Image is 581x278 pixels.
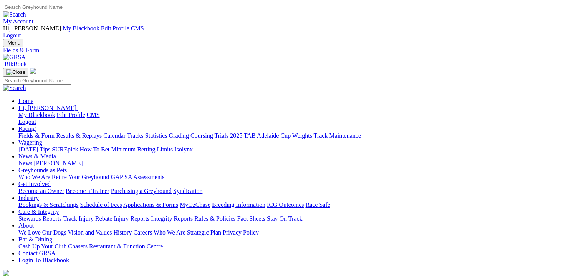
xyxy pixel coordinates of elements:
[57,112,85,118] a: Edit Profile
[18,222,34,229] a: About
[18,188,578,195] div: Get Involved
[18,243,578,250] div: Bar & Dining
[169,132,189,139] a: Grading
[68,243,163,250] a: Chasers Restaurant & Function Centre
[18,139,42,146] a: Wagering
[174,146,193,153] a: Isolynx
[18,215,578,222] div: Care & Integrity
[3,61,27,67] a: BlkBook
[187,229,221,236] a: Strategic Plan
[101,25,129,32] a: Edit Profile
[18,229,66,236] a: We Love Our Dogs
[3,39,23,47] button: Toggle navigation
[194,215,236,222] a: Rules & Policies
[18,98,33,104] a: Home
[3,77,71,85] input: Search
[18,160,32,166] a: News
[63,215,112,222] a: Track Injury Rebate
[18,112,55,118] a: My Blackbook
[3,18,34,25] a: My Account
[18,208,59,215] a: Care & Integrity
[18,174,578,181] div: Greyhounds as Pets
[111,188,172,194] a: Purchasing a Greyhound
[18,243,66,250] a: Cash Up Your Club
[305,201,330,208] a: Race Safe
[131,25,144,32] a: CMS
[18,229,578,236] div: About
[18,160,578,167] div: News & Media
[223,229,259,236] a: Privacy Policy
[3,68,28,77] button: Toggle navigation
[190,132,213,139] a: Coursing
[80,201,122,208] a: Schedule of Fees
[18,181,51,187] a: Get Involved
[6,69,25,75] img: Close
[214,132,228,139] a: Trials
[18,132,55,139] a: Fields & Form
[145,132,167,139] a: Statistics
[237,215,265,222] a: Fact Sheets
[267,201,304,208] a: ICG Outcomes
[3,85,26,92] img: Search
[68,229,112,236] a: Vision and Values
[18,132,578,139] div: Racing
[18,105,78,111] a: Hi, [PERSON_NAME]
[3,32,21,38] a: Logout
[18,195,39,201] a: Industry
[230,132,291,139] a: 2025 TAB Adelaide Cup
[3,47,578,54] a: Fields & Form
[5,61,27,67] span: BlkBook
[111,174,165,180] a: GAP SA Assessments
[3,11,26,18] img: Search
[180,201,210,208] a: MyOzChase
[133,229,152,236] a: Careers
[18,236,52,243] a: Bar & Dining
[18,146,50,153] a: [DATE] Tips
[3,54,26,61] img: GRSA
[8,40,20,46] span: Menu
[3,3,71,11] input: Search
[30,68,36,74] img: logo-grsa-white.png
[87,112,100,118] a: CMS
[3,25,61,32] span: Hi, [PERSON_NAME]
[56,132,102,139] a: Results & Replays
[18,201,578,208] div: Industry
[18,153,56,160] a: News & Media
[114,215,149,222] a: Injury Reports
[18,215,61,222] a: Stewards Reports
[113,229,132,236] a: History
[292,132,312,139] a: Weights
[80,146,110,153] a: How To Bet
[111,146,173,153] a: Minimum Betting Limits
[267,215,302,222] a: Stay On Track
[18,250,55,256] a: Contact GRSA
[18,188,64,194] a: Become an Owner
[212,201,265,208] a: Breeding Information
[3,25,578,39] div: My Account
[123,201,178,208] a: Applications & Forms
[52,174,109,180] a: Retire Your Greyhound
[103,132,126,139] a: Calendar
[18,118,36,125] a: Logout
[314,132,361,139] a: Track Maintenance
[18,257,69,263] a: Login To Blackbook
[18,125,36,132] a: Racing
[18,146,578,153] div: Wagering
[18,174,50,180] a: Who We Are
[151,215,193,222] a: Integrity Reports
[3,270,9,276] img: logo-grsa-white.png
[127,132,144,139] a: Tracks
[34,160,83,166] a: [PERSON_NAME]
[18,105,76,111] span: Hi, [PERSON_NAME]
[18,167,67,173] a: Greyhounds as Pets
[66,188,109,194] a: Become a Trainer
[173,188,202,194] a: Syndication
[18,112,578,125] div: Hi, [PERSON_NAME]
[154,229,185,236] a: Who We Are
[18,201,78,208] a: Bookings & Scratchings
[52,146,78,153] a: SUREpick
[63,25,99,32] a: My Blackbook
